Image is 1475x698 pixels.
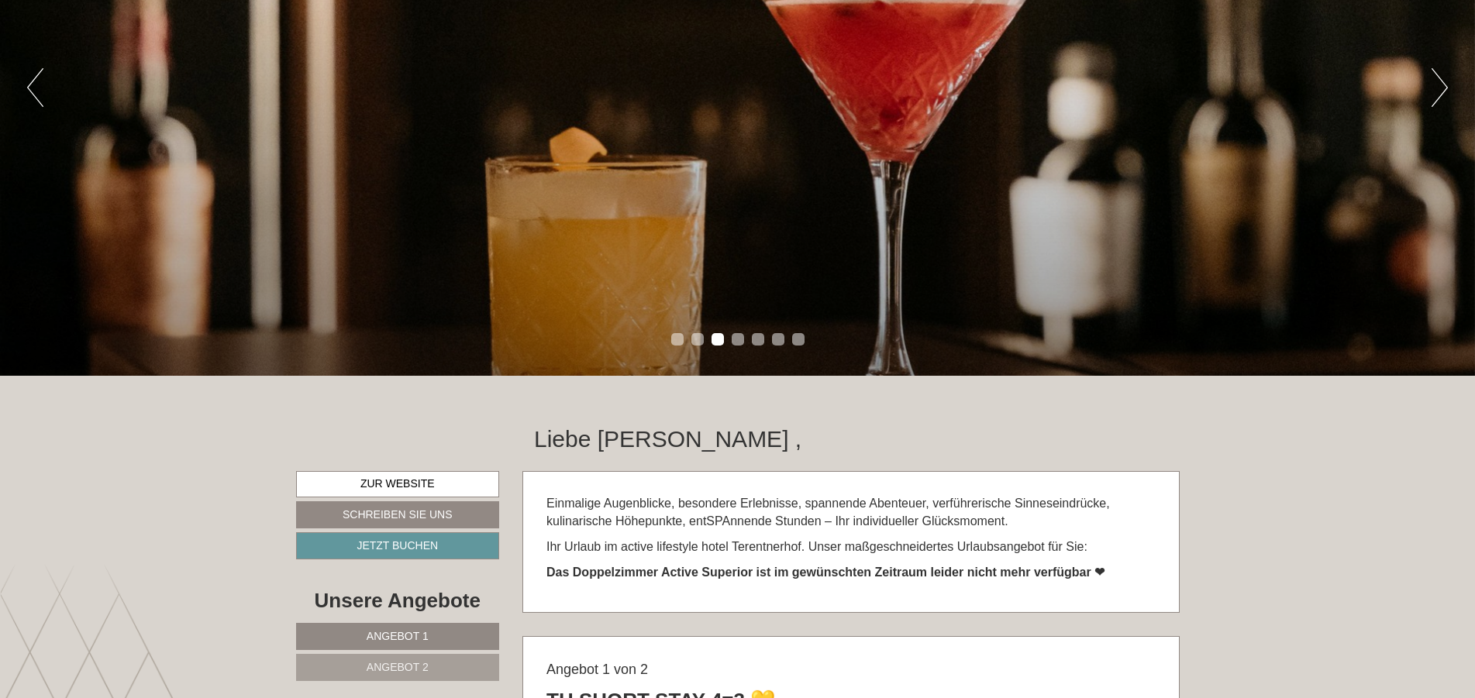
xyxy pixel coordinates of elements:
[534,426,801,452] h1: Liebe [PERSON_NAME] ,
[27,68,43,107] button: Previous
[546,538,1156,556] p: Ihr Urlaub im active lifestyle hotel Terentnerhof. Unser maßgeschneidertes Urlaubsangebot für Sie:
[296,501,500,528] a: Schreiben Sie uns
[296,586,500,615] div: Unsere Angebote
[367,630,429,642] span: Angebot 1
[296,471,500,497] a: Zur Website
[546,662,648,677] span: Angebot 1 von 2
[1432,68,1448,107] button: Next
[546,495,1156,531] p: Einmalige Augenblicke, besondere Erlebnisse, spannende Abenteuer, verführerische Sinneseindrücke,...
[367,661,429,673] span: Angebot 2
[546,566,1105,579] strong: Das Doppelzimmer Active Superior ist im gewünschten Zeitraum leider nicht mehr verfügbar ❤
[296,532,500,559] a: Jetzt buchen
